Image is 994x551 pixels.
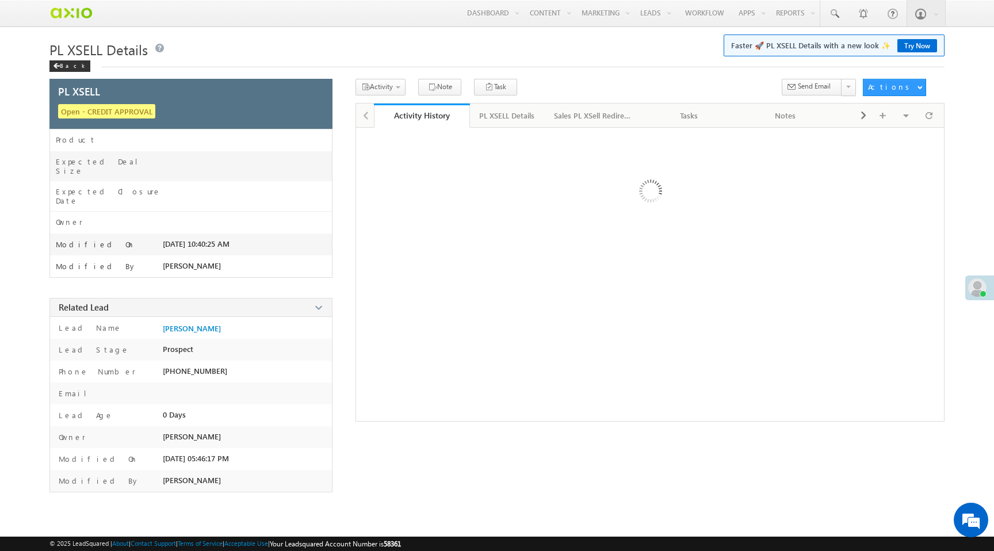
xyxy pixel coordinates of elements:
label: Expected Closure Date [56,187,163,205]
span: PL XSELL [58,86,100,97]
button: Task [474,79,517,95]
li: Sales PL XSell Redirection [545,104,641,127]
div: Actions [868,82,913,92]
label: Product [56,135,96,144]
div: Activity History [383,110,462,121]
span: © 2025 LeadSquared | | | | | [49,538,401,549]
a: PL XSELL Details [470,104,545,128]
button: Send Email [782,79,842,95]
label: Phone Number [56,366,136,377]
img: Custom Logo [49,3,93,23]
span: 58361 [384,539,401,548]
label: Lead Name [56,323,122,333]
a: Contact Support [131,539,176,547]
label: Email [56,388,95,399]
span: Open - CREDIT APPROVAL [58,104,155,118]
button: Note [418,79,461,95]
div: Sales PL XSell Redirection [554,109,631,123]
div: Tasks [651,109,728,123]
span: [DATE] 10:40:25 AM [163,239,230,248]
a: Acceptable Use [224,539,268,547]
span: Your Leadsquared Account Number is [270,539,401,548]
a: Activity History [374,104,471,128]
label: Owner [56,217,83,227]
div: Back [49,60,90,72]
span: Prospect [163,345,193,354]
a: Terms of Service [178,539,223,547]
a: [PERSON_NAME] [163,324,221,333]
span: Faster 🚀 PL XSELL Details with a new look ✨ [731,40,937,51]
span: [PERSON_NAME] [163,476,221,485]
button: Actions [863,79,926,96]
img: Loading ... [590,133,709,252]
span: [PERSON_NAME] [163,432,221,441]
label: Owner [56,432,86,442]
a: Notes [738,104,835,128]
span: [PHONE_NUMBER] [163,366,227,376]
label: Modified By [56,262,137,271]
button: Activity [355,79,406,95]
label: Modified By [56,476,140,486]
a: Sales PL XSell Redirection [545,104,641,128]
span: Activity [370,82,393,91]
span: [DATE] 05:46:17 PM [163,454,229,463]
a: About [112,539,129,547]
label: Modified On [56,454,138,464]
span: Related Lead [59,301,109,313]
span: Send Email [798,81,831,91]
label: Lead Stage [56,345,129,355]
span: [PERSON_NAME] [163,261,221,270]
label: Modified On [56,240,135,249]
span: 0 Days [163,410,186,419]
label: Expected Deal Size [56,157,163,175]
span: PL XSELL Details [49,40,148,59]
label: Lead Age [56,410,113,420]
a: Tasks [641,104,738,128]
a: Documents [834,104,931,128]
div: Documents [843,109,920,123]
div: PL XSELL Details [479,109,534,123]
div: Notes [747,109,824,123]
a: Try Now [897,39,937,52]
